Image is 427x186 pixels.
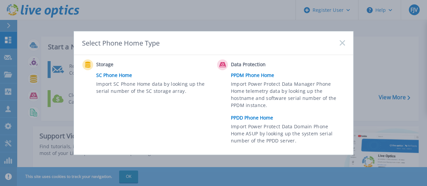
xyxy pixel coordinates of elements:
[96,70,214,80] a: SC Phone Home
[231,61,298,69] span: Data Protection
[231,113,348,123] a: PPDD Phone Home
[96,61,163,69] span: Storage
[231,80,343,111] span: Import Power Protect Data Manager Phone Home telemetry data by looking up the hostname and softwa...
[231,123,343,146] span: Import Power Protect Data Domain Phone Home ASUP by looking up the system serial number of the PP...
[231,70,348,80] a: PPDM Phone Home
[82,38,160,48] div: Select Phone Home Type
[96,80,209,96] span: Import SC Phone Home data by looking up the serial number of the SC storage array.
